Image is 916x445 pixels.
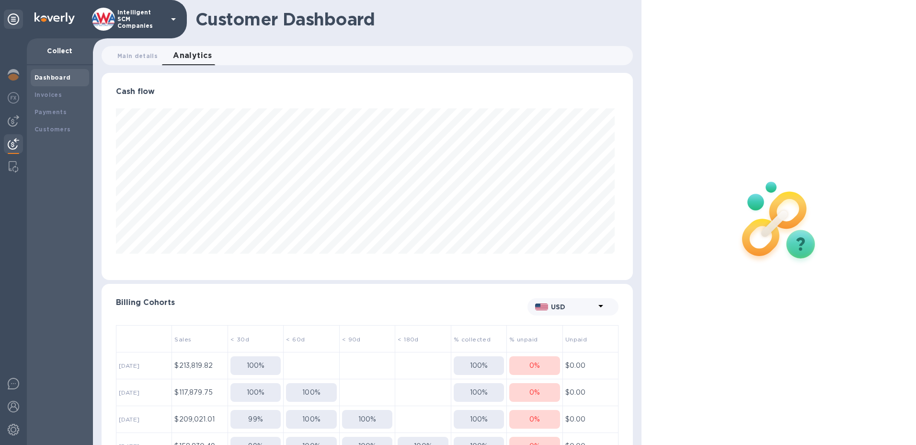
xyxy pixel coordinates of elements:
button: 0% [509,383,560,402]
p: 100 % [302,387,321,398]
p: $0.00 [565,361,616,371]
span: < 90d [342,336,361,343]
span: Unpaid [565,336,587,343]
span: Sales [174,336,191,343]
span: Main details [117,51,158,61]
p: $117,879.75 [174,387,225,398]
span: [DATE] [119,362,139,369]
button: 100% [286,383,336,402]
h1: Customer Dashboard [195,9,626,29]
span: [DATE] [119,389,139,396]
button: 100% [230,383,281,402]
p: $0.00 [565,414,616,424]
p: $209,021.01 [174,414,225,424]
p: 0 % [529,387,540,398]
p: 0 % [529,361,540,371]
p: $0.00 [565,387,616,398]
p: Collect [34,46,85,56]
p: 100 % [302,414,321,424]
button: 100% [454,383,504,402]
button: 100% [286,410,336,429]
p: $213,819.82 [174,361,225,371]
p: Intelligent SCM Companies [117,9,165,29]
button: 0% [509,356,560,375]
img: Foreign exchange [8,92,19,104]
b: Customers [34,126,71,133]
span: Analytics [173,49,212,62]
button: 0% [509,410,560,429]
span: < 30d [230,336,249,343]
p: 100 % [470,387,488,398]
button: 100% [454,356,504,375]
span: % collected [454,336,491,343]
span: < 180d [398,336,418,343]
p: 0 % [529,414,540,424]
span: % unpaid [509,336,538,343]
span: < 60d [286,336,305,343]
p: 99 % [248,414,263,424]
p: 100 % [358,414,377,424]
button: 99% [230,410,281,429]
p: 100 % [470,414,488,424]
button: 100% [454,410,504,429]
img: Logo [34,12,75,24]
p: USD [551,302,595,312]
button: 100% [230,356,281,375]
b: Invoices [34,91,62,98]
span: [DATE] [119,416,139,423]
p: 100 % [247,387,265,398]
p: 100 % [470,361,488,371]
p: 100 % [247,361,265,371]
button: 100% [342,410,392,429]
b: Dashboard [34,74,71,81]
img: USD [535,304,548,310]
div: Unpin categories [4,10,23,29]
h3: Cash flow [116,87,618,96]
b: Payments [34,108,67,116]
h3: Billing Cohorts [116,298,527,307]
